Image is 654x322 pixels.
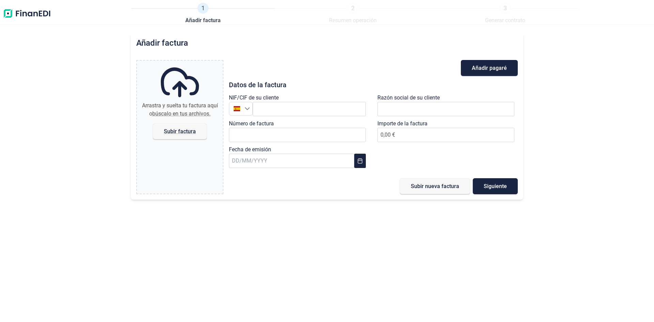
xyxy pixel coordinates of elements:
button: Choose Date [354,154,366,168]
label: NIF/CIF de su cliente [229,94,279,102]
span: Subir nueva factura [411,184,459,189]
h3: Datos de la factura [229,81,518,88]
span: Añadir factura [185,16,221,25]
button: Añadir pagaré [461,60,518,76]
img: ES [234,105,240,112]
a: 1Añadir factura [185,3,221,25]
div: Seleccione un país [245,102,252,115]
img: Logo de aplicación [3,3,51,25]
label: Razón social de su cliente [377,94,440,102]
span: búscalo en tus archivos. [152,110,211,117]
h2: Añadir factura [136,38,188,48]
label: Fecha de emisión [229,145,271,154]
div: Arrastra y suelta tu factura aquí o [140,102,220,118]
label: Número de factura [229,120,274,128]
span: Subir factura [164,129,196,134]
button: Siguiente [473,178,518,194]
span: Añadir pagaré [472,65,507,71]
button: Subir nueva factura [400,178,470,194]
input: DD/MM/YYYY [229,154,354,168]
span: Siguiente [484,184,507,189]
label: Importe de la factura [377,120,427,128]
span: 1 [198,3,208,14]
